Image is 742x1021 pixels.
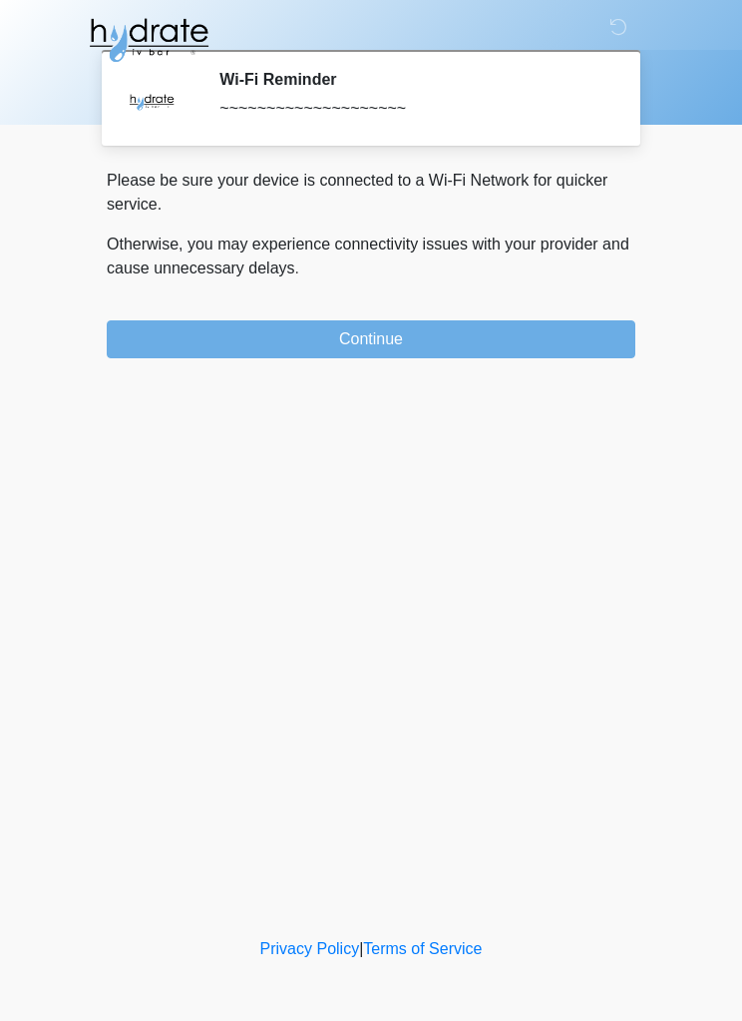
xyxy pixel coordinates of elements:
button: Continue [107,320,635,358]
img: Hydrate IV Bar - Glendale Logo [87,15,210,65]
div: ~~~~~~~~~~~~~~~~~~~~ [219,97,605,121]
p: Otherwise, you may experience connectivity issues with your provider and cause unnecessary delays [107,233,635,280]
span: . [295,259,299,276]
a: Terms of Service [363,940,482,957]
a: Privacy Policy [260,940,360,957]
img: Agent Avatar [122,70,182,130]
a: | [359,940,363,957]
p: Please be sure your device is connected to a Wi-Fi Network for quicker service. [107,169,635,217]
